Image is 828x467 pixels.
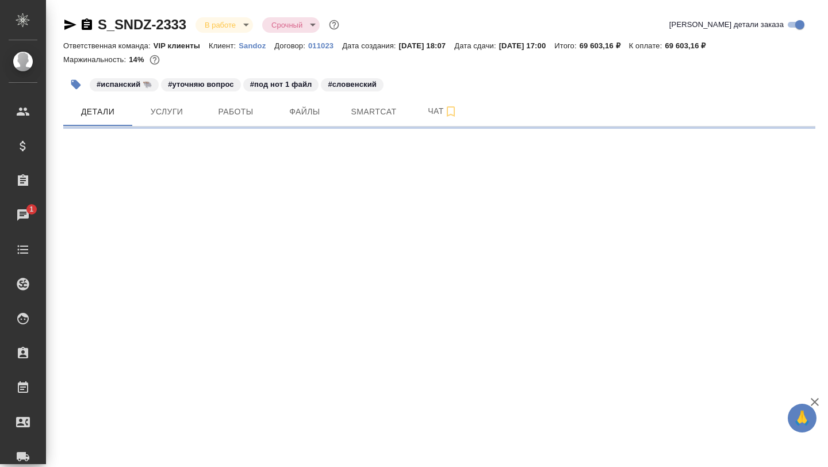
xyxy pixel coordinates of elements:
button: В работе [201,20,239,30]
button: Скопировать ссылку [80,18,94,32]
p: 69 603,16 ₽ [580,41,629,50]
p: 011023 [308,41,342,50]
button: Скопировать ссылку для ЯМессенджера [63,18,77,32]
a: Sandoz [239,40,274,50]
p: #испанский 🐃 [97,79,152,90]
p: Sandoz [239,41,274,50]
button: 🙏 [788,404,816,432]
p: [DATE] 18:07 [399,41,455,50]
div: В работе [262,17,320,33]
a: 1 [3,201,43,229]
p: Клиент: [209,41,239,50]
p: 69 603,16 ₽ [665,41,714,50]
p: 14% [129,55,147,64]
span: под нот 1 файл [242,79,320,89]
span: словенский [320,79,384,89]
a: S_SNDZ-2333 [98,17,186,32]
button: Добавить тэг [63,72,89,97]
a: 011023 [308,40,342,50]
p: #словенский [328,79,376,90]
p: Итого: [554,41,579,50]
span: Чат [415,104,470,118]
p: Договор: [274,41,308,50]
p: #под нот 1 файл [250,79,312,90]
span: [PERSON_NAME] детали заказа [669,19,784,30]
span: 1 [22,204,40,215]
span: Детали [70,105,125,119]
span: 🙏 [792,406,812,430]
p: [DATE] 17:00 [499,41,555,50]
span: Услуги [139,105,194,119]
p: Дата сдачи: [454,41,499,50]
p: Ответственная команда: [63,41,154,50]
p: Дата создания: [342,41,398,50]
button: Срочный [268,20,306,30]
button: Доп статусы указывают на важность/срочность заказа [327,17,342,32]
p: VIP клиенты [154,41,209,50]
p: Маржинальность: [63,55,129,64]
span: Smartcat [346,105,401,119]
button: 50128.68 RUB; [147,52,162,67]
p: #уточняю вопрос [168,79,234,90]
span: Файлы [277,105,332,119]
svg: Подписаться [444,105,458,118]
p: К оплате: [629,41,665,50]
span: Работы [208,105,263,119]
div: В работе [195,17,253,33]
span: испанский 🐃 [89,79,160,89]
